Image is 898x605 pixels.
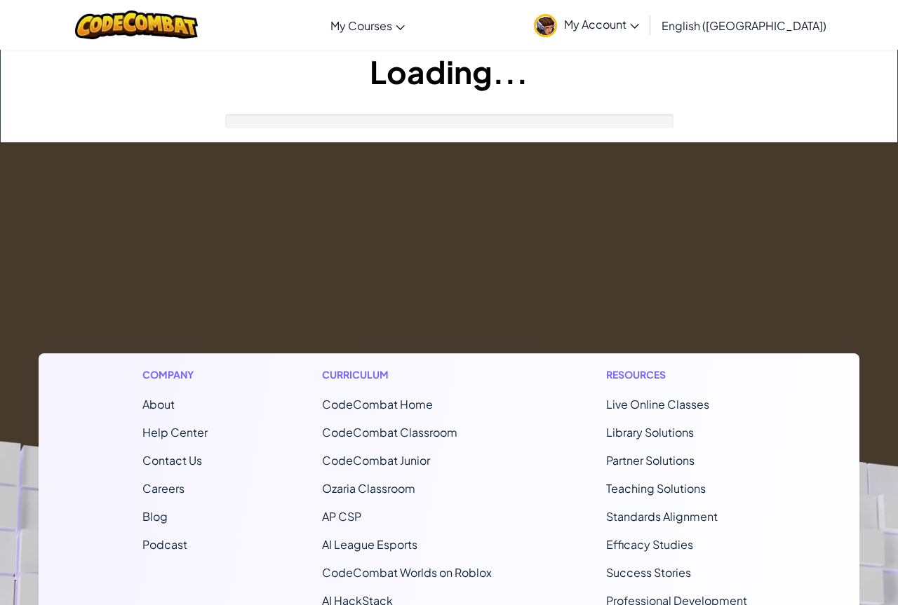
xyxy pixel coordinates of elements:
a: Help Center [142,425,208,440]
a: Ozaria Classroom [322,481,415,496]
span: My Courses [330,18,392,33]
a: Podcast [142,537,187,552]
a: Blog [142,509,168,524]
img: avatar [534,14,557,37]
a: CodeCombat Junior [322,453,430,468]
a: Teaching Solutions [606,481,706,496]
a: CodeCombat Classroom [322,425,457,440]
img: CodeCombat logo [75,11,198,39]
a: Standards Alignment [606,509,718,524]
h1: Company [142,367,208,382]
a: Success Stories [606,565,691,580]
a: English ([GEOGRAPHIC_DATA]) [655,6,833,44]
a: My Courses [323,6,412,44]
span: CodeCombat Home [322,397,433,412]
a: Careers [142,481,185,496]
a: Efficacy Studies [606,537,693,552]
h1: Curriculum [322,367,492,382]
a: Partner Solutions [606,453,695,468]
a: Live Online Classes [606,397,709,412]
a: CodeCombat Worlds on Roblox [322,565,492,580]
a: Library Solutions [606,425,694,440]
span: Contact Us [142,453,202,468]
span: My Account [564,17,639,32]
a: AI League Esports [322,537,417,552]
a: My Account [527,3,646,47]
h1: Loading... [1,50,897,93]
a: AP CSP [322,509,361,524]
a: About [142,397,175,412]
h1: Resources [606,367,756,382]
span: English ([GEOGRAPHIC_DATA]) [662,18,826,33]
